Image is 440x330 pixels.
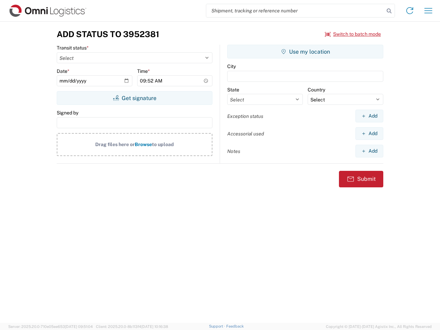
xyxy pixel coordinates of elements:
[227,113,263,119] label: Exception status
[226,324,244,328] a: Feedback
[57,110,78,116] label: Signed by
[227,63,236,69] label: City
[152,142,174,147] span: to upload
[135,142,152,147] span: Browse
[339,171,383,187] button: Submit
[141,324,168,329] span: [DATE] 10:16:38
[65,324,93,329] span: [DATE] 09:51:04
[326,323,432,330] span: Copyright © [DATE]-[DATE] Agistix Inc., All Rights Reserved
[227,45,383,58] button: Use my location
[57,91,212,105] button: Get signature
[325,29,381,40] button: Switch to batch mode
[96,324,168,329] span: Client: 2025.20.0-8b113f4
[227,131,264,137] label: Accessorial used
[57,68,69,74] label: Date
[57,29,159,39] h3: Add Status to 3952381
[355,110,383,122] button: Add
[57,45,89,51] label: Transit status
[355,127,383,140] button: Add
[206,4,384,17] input: Shipment, tracking or reference number
[355,145,383,157] button: Add
[209,324,226,328] a: Support
[227,148,240,154] label: Notes
[227,87,239,93] label: State
[8,324,93,329] span: Server: 2025.20.0-710e05ee653
[308,87,325,93] label: Country
[137,68,150,74] label: Time
[95,142,135,147] span: Drag files here or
